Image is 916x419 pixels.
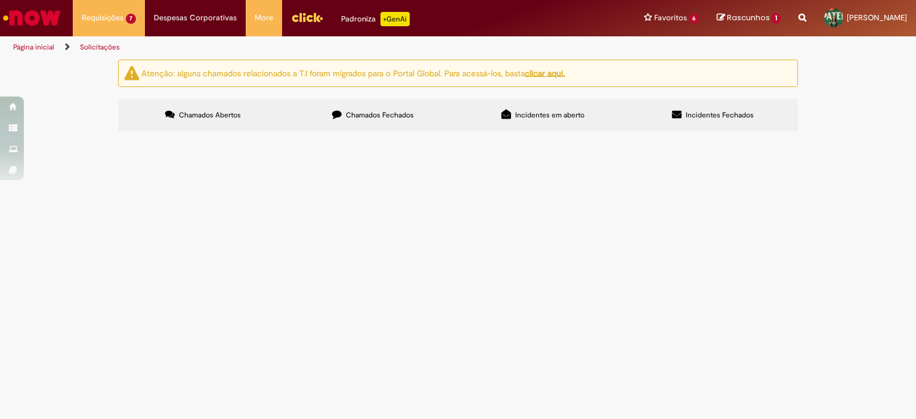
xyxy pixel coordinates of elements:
img: ServiceNow [1,6,63,30]
ul: Trilhas de página [9,36,602,58]
div: Padroniza [341,12,410,26]
span: Favoritos [654,12,687,24]
span: 1 [772,13,781,24]
span: Despesas Corporativas [154,12,237,24]
span: Incidentes Fechados [686,110,754,120]
a: Página inicial [13,42,54,52]
span: 6 [689,14,700,24]
span: Chamados Fechados [346,110,414,120]
p: +GenAi [380,12,410,26]
ng-bind-html: Atenção: alguns chamados relacionados a T.I foram migrados para o Portal Global. Para acessá-los,... [141,67,565,78]
span: More [255,12,273,24]
img: click_logo_yellow_360x200.png [291,8,323,26]
a: Solicitações [80,42,120,52]
span: Chamados Abertos [179,110,241,120]
span: Incidentes em aberto [515,110,584,120]
span: 7 [126,14,136,24]
span: Requisições [82,12,123,24]
span: Rascunhos [727,12,770,23]
a: clicar aqui. [525,67,565,78]
a: Rascunhos [717,13,781,24]
span: [PERSON_NAME] [847,13,907,23]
